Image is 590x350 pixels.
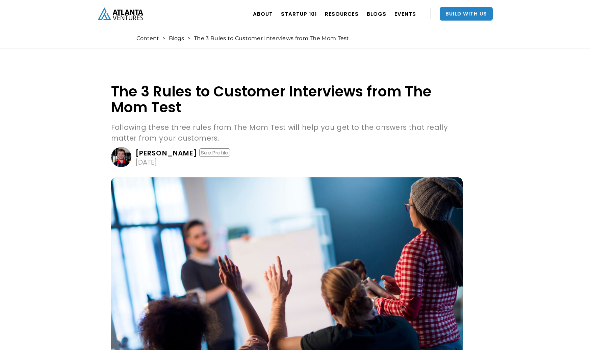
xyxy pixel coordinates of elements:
a: [PERSON_NAME]See Profile[DATE] [111,147,463,167]
a: Build With Us [440,7,493,21]
a: Content [136,35,159,42]
a: EVENTS [394,4,416,23]
a: BLOGS [367,4,386,23]
div: > [162,35,165,42]
div: The 3 Rules to Customer Interviews from The Mom Test [194,35,349,42]
a: Blogs [169,35,184,42]
a: ABOUT [253,4,273,23]
div: See Profile [199,148,230,157]
div: [DATE] [135,159,157,166]
div: [PERSON_NAME] [135,150,198,156]
a: Startup 101 [281,4,317,23]
p: Following these three rules from The Mom Test will help you get to the answers that really matter... [111,122,463,144]
h1: The 3 Rules to Customer Interviews from The Mom Test [111,84,463,115]
div: > [187,35,190,42]
a: RESOURCES [325,4,359,23]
